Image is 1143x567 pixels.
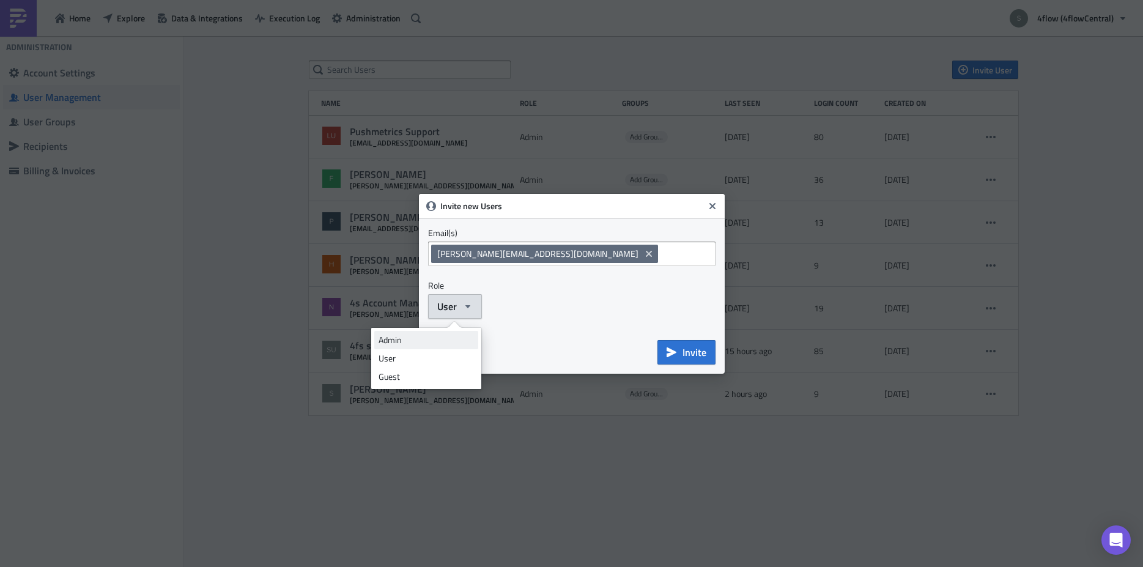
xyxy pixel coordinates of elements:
button: Remove Tag [643,248,658,260]
div: Open Intercom Messenger [1101,525,1131,555]
button: Close [703,197,722,215]
button: User [428,294,482,319]
div: Admin [379,334,474,346]
h6: Invite new Users [440,201,703,212]
button: Invite [657,340,716,365]
label: Role [428,280,716,291]
span: User [437,299,457,314]
span: Invite [682,345,706,360]
span: [PERSON_NAME][EMAIL_ADDRESS][DOMAIN_NAME] [437,248,638,260]
div: Guest [379,371,474,383]
label: Email(s) [428,228,716,239]
div: User [379,352,474,365]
